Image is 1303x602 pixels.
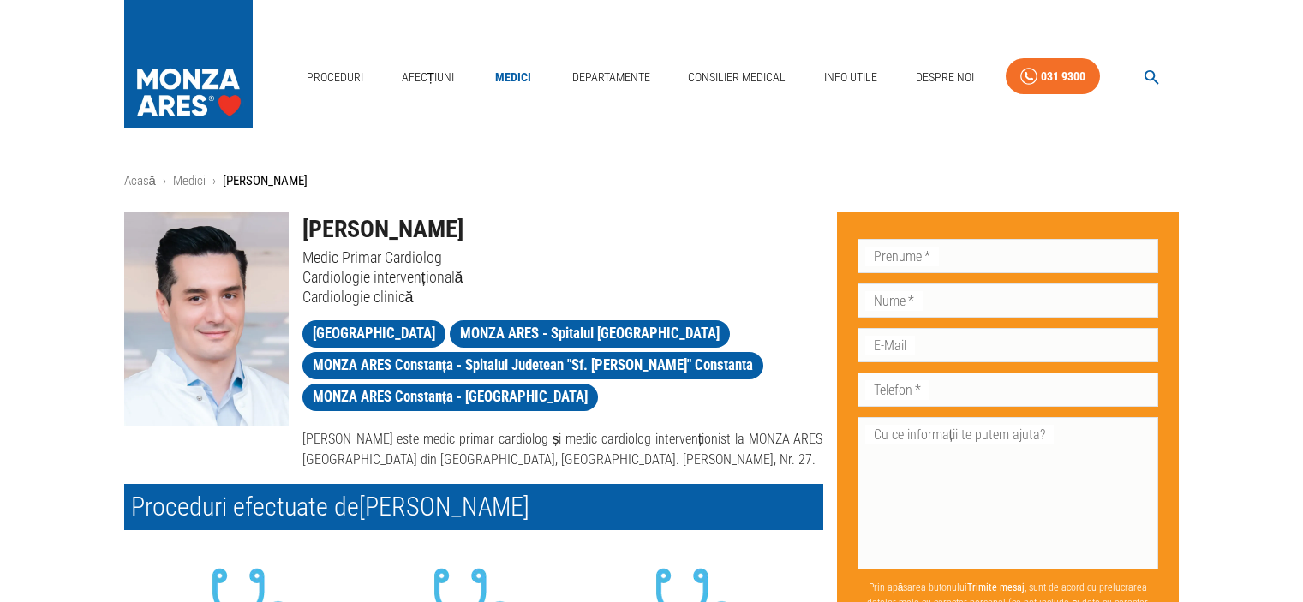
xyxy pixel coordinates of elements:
p: Cardiologie intervențională [302,267,823,287]
a: Proceduri [300,60,370,95]
a: 031 9300 [1006,58,1100,95]
li: › [163,171,166,191]
p: Cardiologie clinică [302,287,823,307]
a: Info Utile [817,60,884,95]
a: Medici [486,60,541,95]
b: Trimite mesaj [967,581,1025,593]
p: [PERSON_NAME] [223,171,308,191]
a: MONZA ARES - Spitalul [GEOGRAPHIC_DATA] [450,320,730,348]
nav: breadcrumb [124,171,1180,191]
a: Departamente [565,60,657,95]
li: › [212,171,216,191]
a: Consilier Medical [681,60,792,95]
span: MONZA ARES Constanța - Spitalul Judetean "Sf. [PERSON_NAME]" Constanta [302,355,764,376]
img: Dr. Nicolae Cârstea [124,212,289,426]
p: Medic Primar Cardiolog [302,247,823,267]
span: MONZA ARES - Spitalul [GEOGRAPHIC_DATA] [450,323,730,344]
a: Afecțiuni [395,60,462,95]
p: [PERSON_NAME] este medic primar cardiolog și medic cardiolog intervenționist la MONZA ARES [GEOGR... [302,429,823,470]
a: Acasă [124,173,156,188]
a: Despre Noi [909,60,981,95]
h2: Proceduri efectuate de [PERSON_NAME] [124,484,823,530]
a: Medici [173,173,206,188]
a: [GEOGRAPHIC_DATA] [302,320,445,348]
span: [GEOGRAPHIC_DATA] [302,323,445,344]
a: MONZA ARES Constanța - [GEOGRAPHIC_DATA] [302,384,599,411]
span: MONZA ARES Constanța - [GEOGRAPHIC_DATA] [302,386,599,408]
h1: [PERSON_NAME] [302,212,823,247]
div: 031 9300 [1041,66,1085,87]
a: MONZA ARES Constanța - Spitalul Judetean "Sf. [PERSON_NAME]" Constanta [302,352,764,379]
